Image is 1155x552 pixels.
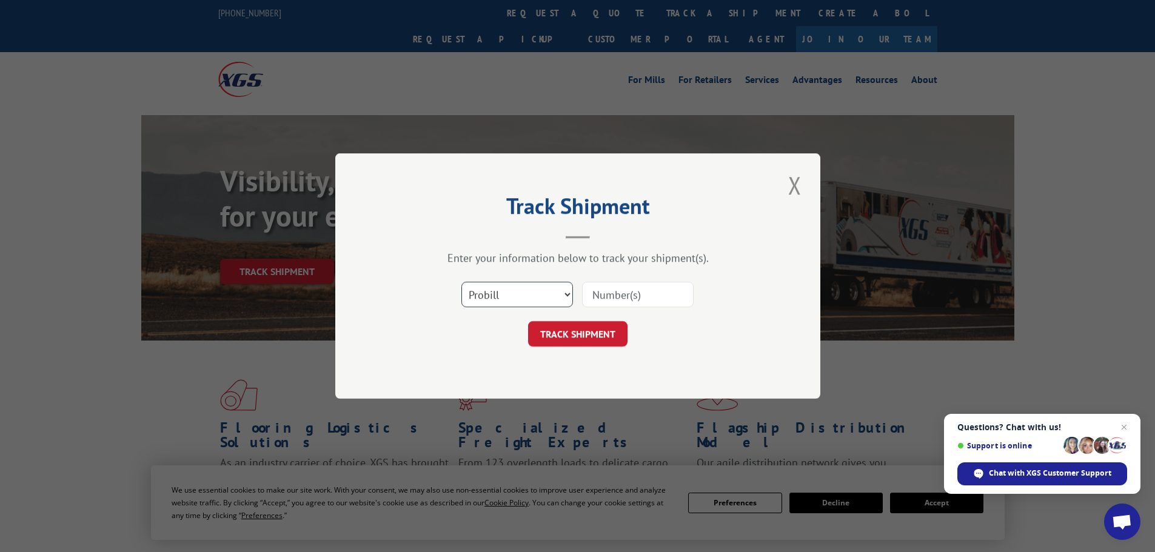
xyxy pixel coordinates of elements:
[582,282,694,307] input: Number(s)
[1104,504,1140,540] a: Open chat
[785,168,805,202] button: Close modal
[528,321,628,347] button: TRACK SHIPMENT
[396,251,760,265] div: Enter your information below to track your shipment(s).
[957,462,1127,485] span: Chat with XGS Customer Support
[957,422,1127,432] span: Questions? Chat with us!
[396,198,760,221] h2: Track Shipment
[957,441,1059,450] span: Support is online
[989,468,1111,479] span: Chat with XGS Customer Support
